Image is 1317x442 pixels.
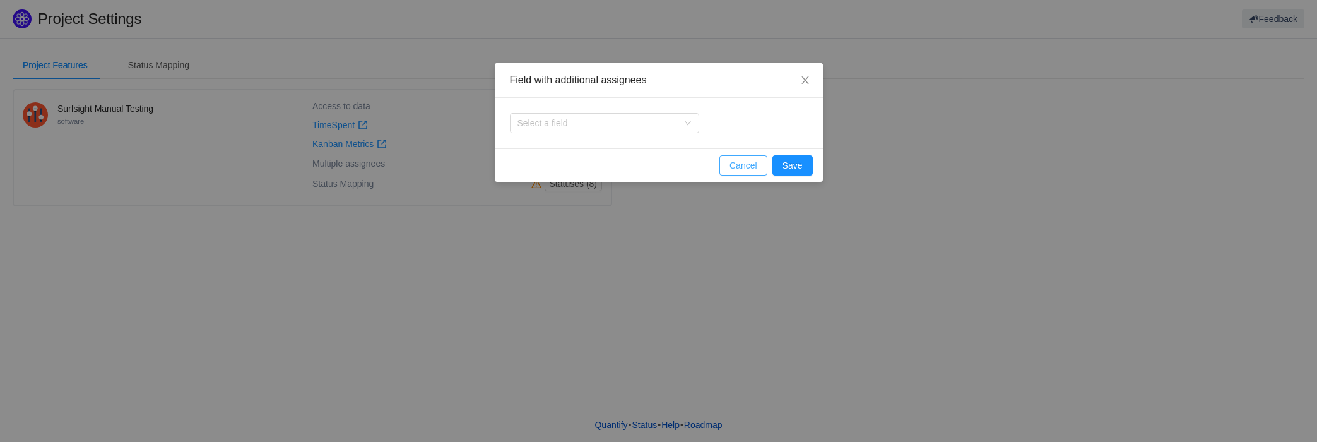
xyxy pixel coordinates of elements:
div: Field with additional assignees [510,73,808,87]
button: Cancel [719,155,767,176]
button: Close [788,63,823,99]
button: Save [772,155,813,176]
i: icon: close [800,75,810,85]
div: Select a field [517,117,678,129]
i: icon: down [684,119,692,128]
